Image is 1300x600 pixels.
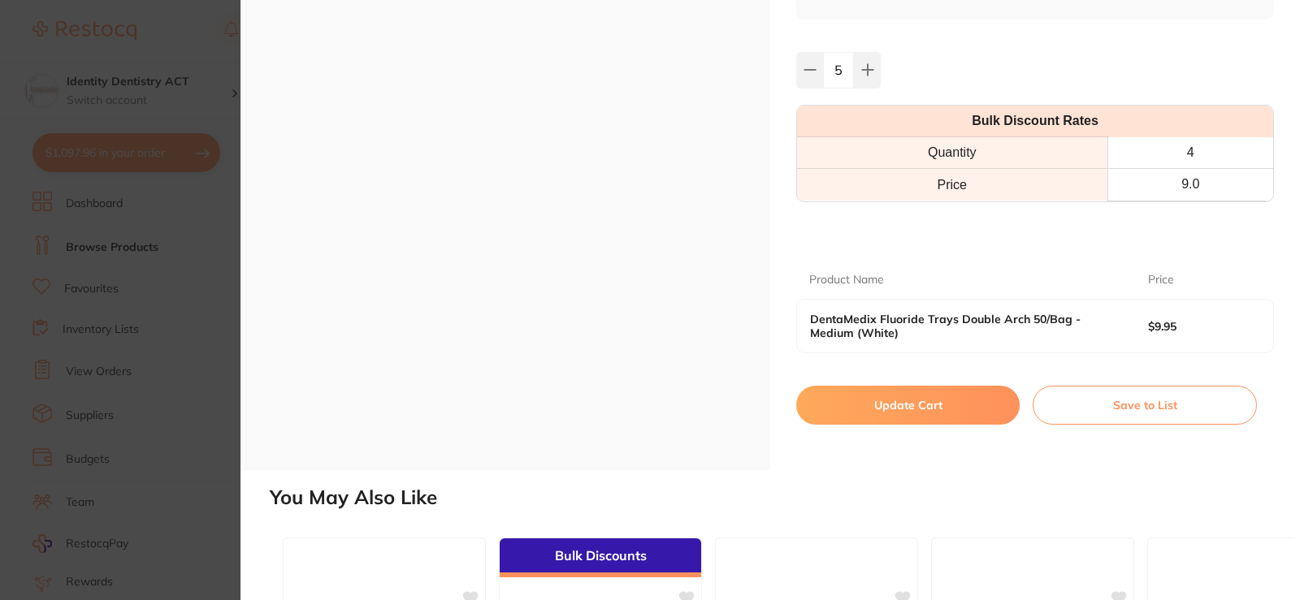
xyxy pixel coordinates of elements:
[1148,320,1250,333] b: $9.95
[1148,272,1174,288] p: Price
[809,272,884,288] p: Product Name
[270,486,1293,509] h2: You May Also Like
[796,386,1020,425] button: Update Cart
[810,313,1114,339] b: DentaMedix Fluoride Trays Double Arch 50/Bag - Medium (White)
[1107,169,1273,201] th: 9.0
[1107,137,1273,169] th: 4
[797,169,1107,201] td: Price
[500,538,701,577] div: Bulk Discounts
[797,106,1273,137] th: Bulk Discount Rates
[1033,386,1257,425] button: Save to List
[797,137,1107,169] th: Quantity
